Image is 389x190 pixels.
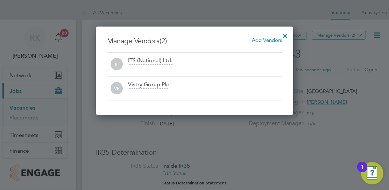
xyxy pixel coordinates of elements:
div: 1 [361,167,364,176]
h3: Manage Vendors [107,36,282,45]
span: IL [111,58,123,71]
span: Add Vendors [252,37,282,43]
span: (2) [160,36,167,45]
button: Open Resource Center, 1 new notification [361,162,383,184]
div: Vistry Group Plc [128,81,169,89]
div: ITS (National) Ltd. [128,57,172,65]
span: VP [111,82,123,95]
